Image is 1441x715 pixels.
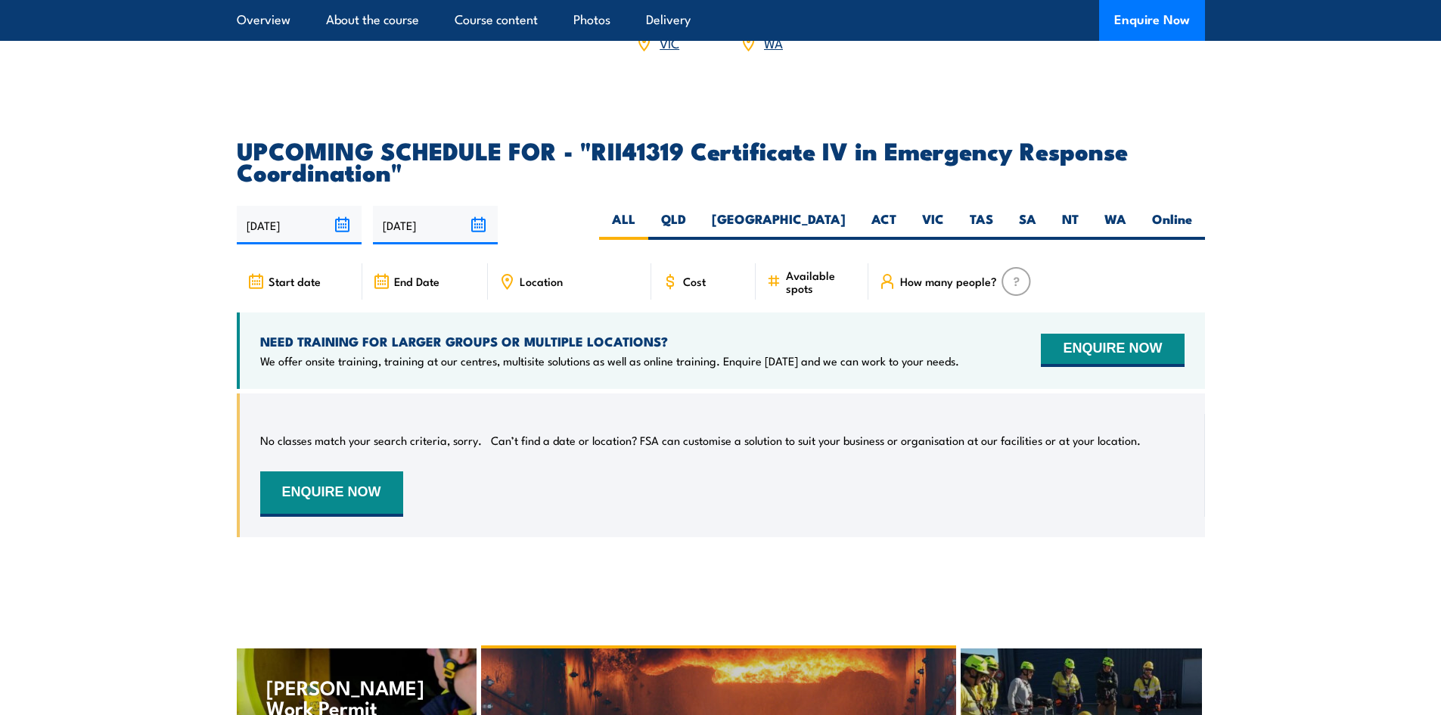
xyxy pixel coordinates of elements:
span: Available spots [786,269,858,294]
label: TAS [957,210,1006,240]
p: We offer onsite training, training at our centres, multisite solutions as well as online training... [260,353,959,368]
label: [GEOGRAPHIC_DATA] [699,210,859,240]
h4: NEED TRAINING FOR LARGER GROUPS OR MULTIPLE LOCATIONS? [260,333,959,350]
span: Location [520,275,563,288]
label: ACT [859,210,909,240]
label: VIC [909,210,957,240]
a: VIC [660,33,679,51]
label: WA [1092,210,1139,240]
button: ENQUIRE NOW [260,471,403,517]
input: From date [237,206,362,244]
label: ALL [599,210,648,240]
label: SA [1006,210,1049,240]
input: To date [373,206,498,244]
h2: UPCOMING SCHEDULE FOR - "RII41319 Certificate IV in Emergency Response Coordination" [237,139,1205,182]
label: Online [1139,210,1205,240]
button: ENQUIRE NOW [1041,334,1184,367]
a: WA [764,33,783,51]
span: Start date [269,275,321,288]
p: Can’t find a date or location? FSA can customise a solution to suit your business or organisation... [491,433,1141,448]
label: QLD [648,210,699,240]
p: No classes match your search criteria, sorry. [260,433,482,448]
span: How many people? [900,275,997,288]
span: Cost [683,275,706,288]
span: End Date [394,275,439,288]
label: NT [1049,210,1092,240]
